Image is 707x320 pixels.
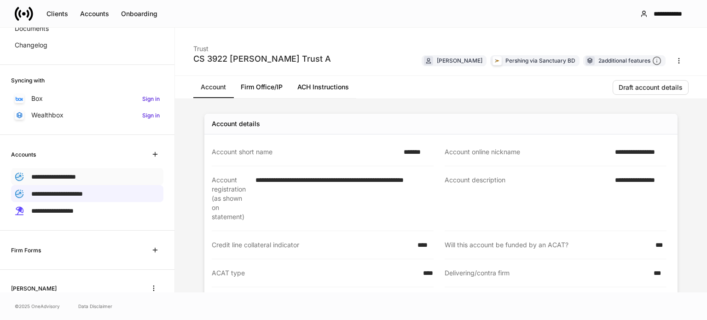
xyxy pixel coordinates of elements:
[11,284,57,293] h6: [PERSON_NAME]
[142,94,160,103] h6: Sign in
[121,11,157,17] div: Onboarding
[31,94,43,103] p: Box
[31,111,64,120] p: Wealthbox
[212,119,260,128] div: Account details
[193,76,233,98] a: Account
[619,84,683,91] div: Draft account details
[142,111,160,120] h6: Sign in
[212,268,417,278] div: ACAT type
[78,303,112,310] a: Data Disclaimer
[505,56,575,65] div: Pershing via Sanctuary BD
[193,39,331,53] div: Trust
[233,76,290,98] a: Firm Office/IP
[212,240,412,250] div: Credit line collateral indicator
[290,76,356,98] a: ACH Instructions
[212,147,398,157] div: Account short name
[11,20,163,37] a: Documents
[16,97,23,101] img: oYqM9ojoZLfzCHUefNbBcWHcyDPbQKagtYciMC8pFl3iZXy3dU33Uwy+706y+0q2uJ1ghNQf2OIHrSh50tUd9HaB5oMc62p0G...
[11,37,163,53] a: Changelog
[41,6,74,21] button: Clients
[445,147,609,157] div: Account online nickname
[437,56,482,65] div: [PERSON_NAME]
[15,24,49,33] p: Documents
[11,76,45,85] h6: Syncing with
[613,80,689,95] button: Draft account details
[11,90,163,107] a: BoxSign in
[445,175,609,221] div: Account description
[74,6,115,21] button: Accounts
[212,175,250,221] div: Account registration (as shown on statement)
[11,107,163,123] a: WealthboxSign in
[11,150,36,159] h6: Accounts
[445,268,648,278] div: Delivering/contra firm
[193,53,331,64] div: CS 3922 [PERSON_NAME] Trust A
[80,11,109,17] div: Accounts
[15,303,60,310] span: © 2025 OneAdvisory
[445,240,650,250] div: Will this account be funded by an ACAT?
[598,56,661,66] div: 2 additional features
[46,11,68,17] div: Clients
[15,41,47,50] p: Changelog
[11,246,41,255] h6: Firm Forms
[115,6,163,21] button: Onboarding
